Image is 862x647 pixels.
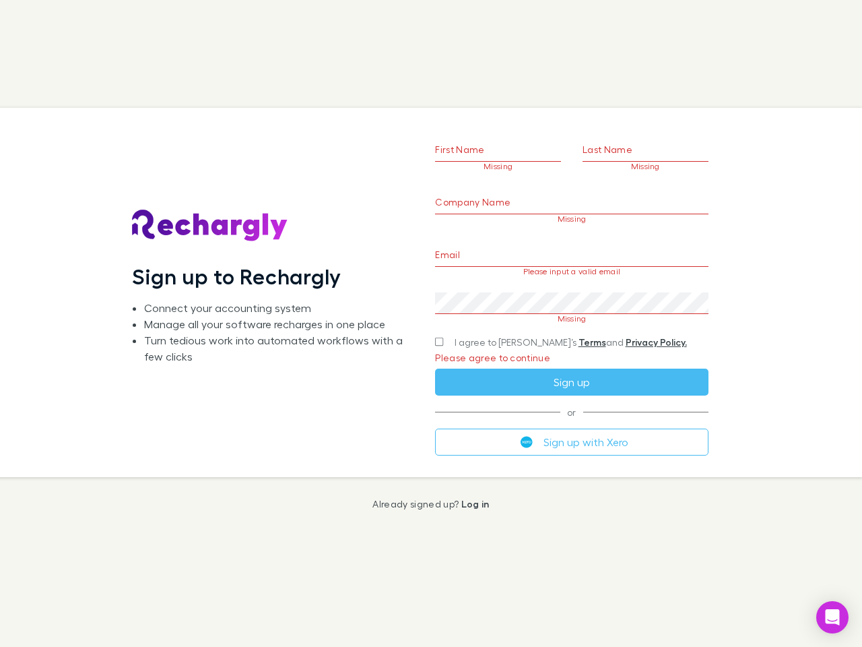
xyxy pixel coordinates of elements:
li: Turn tedious work into automated workflows with a few clicks [144,332,413,365]
a: Log in [461,498,490,510]
img: Rechargly's Logo [132,210,288,242]
li: Connect your accounting system [144,300,413,316]
p: Please input a valid email [435,267,708,276]
div: Open Intercom Messenger [816,601,849,634]
p: Already signed up? [372,499,489,510]
p: Please agree to continue [435,352,708,363]
p: Missing [435,162,561,171]
p: Missing [435,214,708,224]
button: Sign up [435,369,708,396]
p: Missing [583,162,708,171]
li: Manage all your software recharges in one place [144,316,413,332]
button: Sign up with Xero [435,429,708,456]
p: Missing [435,314,708,323]
img: Xero's logo [521,436,533,448]
h1: Sign up to Rechargly [132,264,341,289]
a: Terms [578,336,606,348]
span: I agree to [PERSON_NAME]’s and [455,336,687,349]
a: Privacy Policy. [626,336,687,348]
